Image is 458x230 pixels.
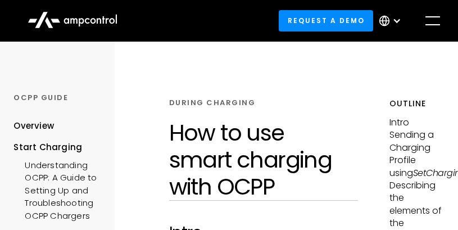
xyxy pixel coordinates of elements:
div: OCPP GUIDE [13,93,105,103]
div: menu [417,5,448,37]
a: Understanding OCPP: A Guide to Setting Up and Troubleshooting OCPP Chargers [13,154,105,225]
p: Sending a Charging Profile using [389,129,445,179]
h1: How to use smart charging with OCPP [169,119,358,200]
div: Start Charging [13,141,105,154]
a: Overview [13,120,54,141]
p: Intro [389,116,445,129]
div: Overview [13,120,54,132]
a: Request a demo [279,10,373,31]
div: DURING CHARGING [169,98,256,108]
h5: Outline [389,98,445,110]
